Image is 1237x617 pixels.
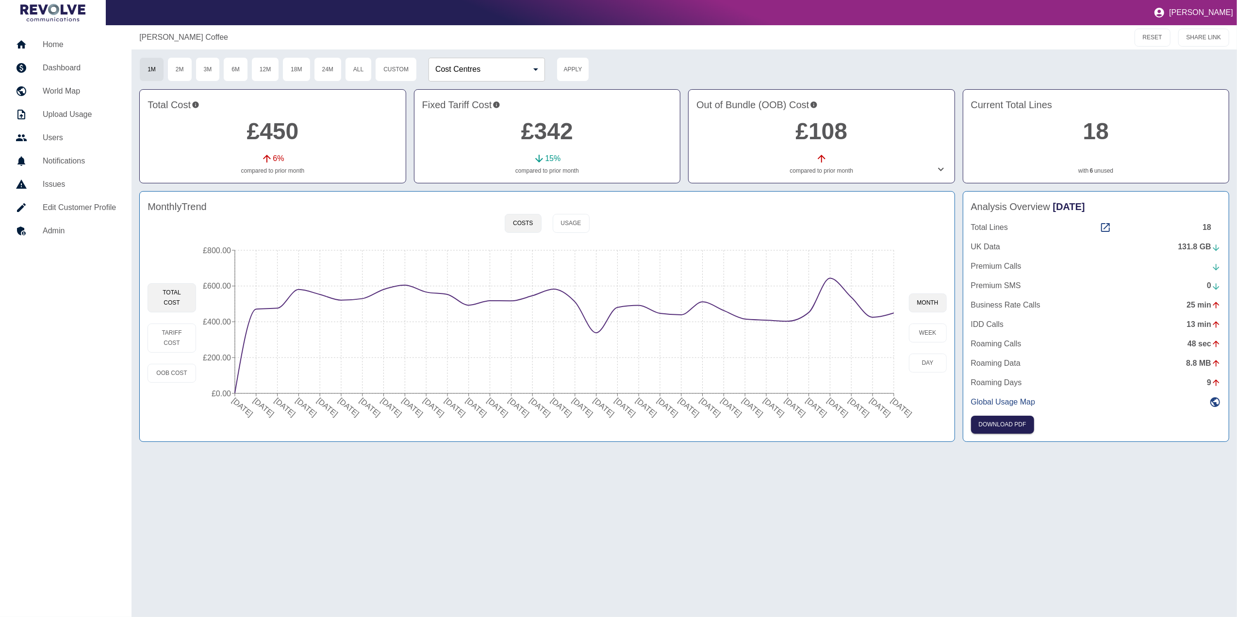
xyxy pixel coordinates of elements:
tspan: [DATE] [613,396,637,418]
a: Roaming Days9 [971,377,1221,389]
p: compared to prior month [422,166,672,175]
a: 6 [1090,166,1093,175]
p: UK Data [971,241,1000,253]
a: Business Rate Calls25 min [971,299,1221,311]
span: [DATE] [1053,201,1085,212]
a: £108 [795,118,847,144]
tspan: [DATE] [251,396,276,418]
h5: Issues [43,179,116,190]
a: Notifications [8,149,124,173]
tspan: [DATE] [719,396,743,418]
a: £450 [247,118,299,144]
p: 6 % [273,153,284,164]
h5: Home [43,39,116,50]
p: Premium Calls [971,260,1022,272]
button: OOB Cost [148,364,196,383]
p: Roaming Days [971,377,1022,389]
tspan: [DATE] [231,396,255,418]
a: Home [8,33,124,56]
button: All [345,57,372,81]
tspan: [DATE] [485,396,510,418]
a: Premium SMS0 [971,280,1221,292]
p: with unused [971,166,1221,175]
h5: Users [43,132,116,144]
tspan: [DATE] [358,396,382,418]
h5: Upload Usage [43,109,116,120]
tspan: [DATE] [592,396,616,418]
p: [PERSON_NAME] [1169,8,1233,17]
tspan: [DATE] [677,396,701,418]
tspan: [DATE] [847,396,871,418]
button: [PERSON_NAME] [1150,3,1237,22]
div: 25 min [1187,299,1221,311]
p: Business Rate Calls [971,299,1040,311]
button: SHARE LINK [1178,29,1229,47]
h5: Edit Customer Profile [43,202,116,213]
a: Upload Usage [8,103,124,126]
h5: Dashboard [43,62,116,74]
tspan: [DATE] [762,396,786,418]
tspan: [DATE] [273,396,297,418]
tspan: [DATE] [698,396,722,418]
p: Total Lines [971,222,1008,233]
tspan: [DATE] [634,396,659,418]
tspan: £0.00 [212,390,231,398]
tspan: [DATE] [783,396,808,418]
button: month [909,293,947,312]
a: £342 [521,118,573,144]
a: Global Usage Map [971,396,1221,408]
button: 2M [167,57,192,81]
tspan: £200.00 [203,354,231,362]
button: RESET [1135,29,1171,47]
img: Logo [20,4,85,21]
h4: Fixed Tariff Cost [422,97,672,112]
div: 131.8 GB [1178,241,1221,253]
p: Roaming Data [971,357,1021,369]
a: World Map [8,80,124,103]
h4: Monthly Trend [148,199,207,214]
button: 18M [282,57,310,81]
tspan: £400.00 [203,318,231,326]
tspan: [DATE] [890,396,914,418]
tspan: [DATE] [804,396,828,418]
tspan: [DATE] [528,396,552,418]
button: Click here to download the most recent invoice. If the current month’s invoice is unavailable, th... [971,416,1034,434]
tspan: [DATE] [400,396,425,418]
div: 18 [1203,222,1221,233]
a: [PERSON_NAME] Coffee [139,32,228,43]
tspan: [DATE] [549,396,574,418]
a: Users [8,126,124,149]
tspan: [DATE] [294,396,318,418]
p: Premium SMS [971,280,1021,292]
a: Admin [8,219,124,243]
h4: Total Cost [148,97,397,112]
a: Edit Customer Profile [8,196,124,219]
tspan: [DATE] [741,396,765,418]
button: Costs [505,214,541,233]
h5: Notifications [43,155,116,167]
tspan: [DATE] [422,396,446,418]
div: 9 [1207,377,1221,389]
button: 24M [314,57,342,81]
a: Issues [8,173,124,196]
button: Tariff Cost [148,324,196,353]
h5: Admin [43,225,116,237]
tspan: [DATE] [443,396,467,418]
div: 13 min [1187,319,1221,330]
h5: World Map [43,85,116,97]
a: 18 [1083,118,1109,144]
tspan: £600.00 [203,282,231,290]
button: Apply [557,57,589,81]
tspan: [DATE] [571,396,595,418]
tspan: [DATE] [868,396,892,418]
a: Dashboard [8,56,124,80]
button: Custom [375,57,417,81]
p: 15 % [545,153,561,164]
p: Roaming Calls [971,338,1022,350]
div: 0 [1207,280,1221,292]
svg: Costs outside of your fixed tariff [810,97,818,112]
div: 8.8 MB [1186,357,1221,369]
button: day [909,354,947,373]
div: 48 sec [1188,338,1221,350]
button: week [909,324,947,342]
